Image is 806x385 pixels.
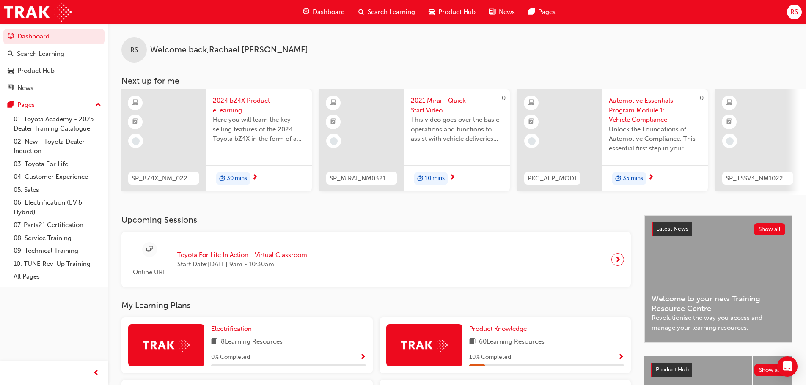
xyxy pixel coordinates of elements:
h3: Next up for me [108,76,806,86]
a: 04. Customer Experience [10,170,105,183]
a: Dashboard [3,29,105,44]
span: This video goes over the basic operations and functions to assist with vehicle deliveries and han... [411,115,503,144]
span: duration-icon [219,173,225,184]
span: duration-icon [615,173,621,184]
span: news-icon [8,85,14,92]
span: Dashboard [313,7,345,17]
a: Online URLToyota For Life In Action - Virtual ClassroomStart Date:[DATE] 9am - 10:30am [128,239,624,281]
button: Show Progress [618,352,624,363]
a: pages-iconPages [522,3,562,21]
a: car-iconProduct Hub [422,3,482,21]
span: pages-icon [528,7,535,17]
div: Pages [17,100,35,110]
a: 0SP_MIRAI_NM0321_VID2021 Mirai - Quick Start VideoThis video goes over the basic operations and f... [319,89,510,191]
span: Online URL [128,268,171,277]
a: search-iconSearch Learning [352,3,422,21]
span: 0 [700,94,704,102]
span: guage-icon [8,33,14,41]
a: 07. Parts21 Certification [10,218,105,232]
div: Product Hub [17,66,55,76]
h3: My Learning Plans [121,300,631,310]
span: booktick-icon [726,117,732,128]
span: learningResourceType_ELEARNING-icon [528,98,534,109]
button: Show all [754,364,786,376]
span: booktick-icon [528,117,534,128]
span: 0 % Completed [211,352,250,362]
h3: Upcoming Sessions [121,215,631,225]
button: Pages [3,97,105,113]
span: RS [790,7,798,17]
span: Unlock the Foundations of Automotive Compliance. This essential first step in your Automotive Ess... [609,125,701,153]
span: booktick-icon [330,117,336,128]
a: Search Learning [3,46,105,62]
a: 09. Technical Training [10,244,105,257]
span: Pages [538,7,556,17]
button: DashboardSearch LearningProduct HubNews [3,27,105,97]
span: Product Hub [438,7,476,17]
div: News [17,83,33,93]
span: learningRecordVerb_NONE-icon [528,137,536,145]
a: 03. Toyota For Life [10,158,105,171]
span: car-icon [8,67,14,75]
span: learningResourceType_ELEARNING-icon [726,98,732,109]
span: 0 [502,94,506,102]
span: 30 mins [227,174,247,183]
a: Product HubShow all [651,363,786,377]
span: 8 Learning Resources [221,337,283,347]
img: Trak [143,339,190,352]
span: search-icon [358,7,364,17]
span: SP_BZ4X_NM_0224_EL01 [132,174,196,183]
a: All Pages [10,270,105,283]
span: 10 mins [425,174,445,183]
span: News [499,7,515,17]
span: Welcome to your new Training Resource Centre [652,294,785,313]
a: News [3,80,105,96]
span: learningRecordVerb_NONE-icon [132,137,140,145]
a: 01. Toyota Academy - 2025 Dealer Training Catalogue [10,113,105,135]
a: guage-iconDashboard [296,3,352,21]
img: Trak [4,3,72,22]
span: booktick-icon [132,117,138,128]
span: Show Progress [360,354,366,361]
span: RS [130,45,138,55]
span: book-icon [211,337,217,347]
a: 02. New - Toyota Dealer Induction [10,135,105,158]
span: 2021 Mirai - Quick Start Video [411,96,503,115]
span: search-icon [8,50,14,58]
a: 05. Sales [10,183,105,197]
a: news-iconNews [482,3,522,21]
a: 06. Electrification (EV & Hybrid) [10,196,105,218]
a: 08. Service Training [10,232,105,245]
span: next-icon [648,174,654,182]
span: SP_MIRAI_NM0321_VID [330,174,394,183]
a: Electrification [211,324,255,334]
div: Open Intercom Messenger [777,356,798,377]
span: guage-icon [303,7,309,17]
img: Trak [401,339,448,352]
span: Electrification [211,325,252,333]
span: Toyota For Life In Action - Virtual Classroom [177,250,307,260]
a: Product Knowledge [469,324,530,334]
span: Automotive Essentials Program Module 1: Vehicle Compliance [609,96,701,125]
span: SP_TSSV3_NM1022_EL [726,174,790,183]
span: Latest News [656,225,688,232]
div: Search Learning [17,49,64,59]
button: Show all [754,223,786,235]
button: RS [787,5,802,19]
span: 60 Learning Resources [479,337,545,347]
span: Show Progress [618,354,624,361]
span: Start Date: [DATE] 9am - 10:30am [177,259,307,269]
span: pages-icon [8,101,14,109]
span: Welcome back , Rachael [PERSON_NAME] [150,45,308,55]
button: Show Progress [360,352,366,363]
span: Here you will learn the key selling features of the 2024 Toyota bZ4X in the form of a virtual 6-p... [213,115,305,144]
span: PKC_AEP_MOD1 [528,174,577,183]
span: 2024 bZ4X Product eLearning [213,96,305,115]
span: 35 mins [623,174,643,183]
span: Revolutionise the way you access and manage your learning resources. [652,313,785,332]
span: learningResourceType_ELEARNING-icon [132,98,138,109]
span: learningRecordVerb_NONE-icon [330,137,338,145]
a: Product Hub [3,63,105,79]
span: car-icon [429,7,435,17]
